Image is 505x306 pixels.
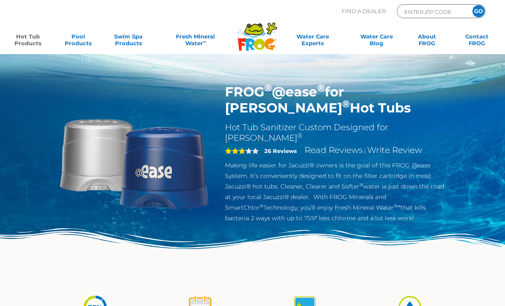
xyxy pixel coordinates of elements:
[472,5,485,17] input: GO
[279,33,346,50] a: Water CareExperts
[159,33,232,50] a: Fresh MineralWater∞
[225,148,245,154] span: 3
[59,33,98,50] a: PoolProducts
[109,33,148,50] a: Swim SpaProducts
[364,148,366,154] span: |
[394,203,401,209] sup: ®∞
[264,82,272,94] sup: ®
[297,131,302,139] sup: ®
[317,82,325,94] sup: ®
[225,160,450,224] p: Making life easier for Jacuzzi® owners is the goal of this FROG @ease System. It’s conveniently d...
[342,98,350,110] sup: ®
[260,203,263,209] sup: ®
[360,182,363,188] sup: ®
[367,145,422,155] a: Write Review
[357,33,396,50] a: Water CareBlog
[264,148,297,154] strong: 26 Reviews
[407,33,446,50] a: AboutFROG
[458,33,497,50] a: ContactFROG
[225,122,450,143] h2: Hot Tub Sanitizer Custom Designed for [PERSON_NAME]
[203,39,206,44] sup: ∞
[342,4,386,18] p: Find A Dealer
[225,84,450,116] h1: FROG @ease for [PERSON_NAME] Hot Tubs
[305,145,363,155] a: Read Reviews
[55,84,212,240] img: Sundance-cartridges-2.png
[8,33,47,50] a: Hot TubProducts
[403,7,461,16] input: Zip Code Form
